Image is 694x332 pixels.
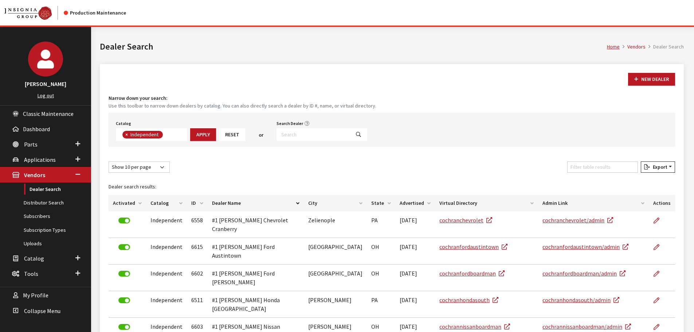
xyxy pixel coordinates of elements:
a: Log out [38,92,54,99]
caption: Dealer search results: [109,179,675,195]
td: [DATE] [395,291,435,318]
span: Applications [24,156,56,163]
a: cochranfordaustintown [439,243,507,250]
h1: Dealer Search [100,40,607,53]
td: PA [367,211,395,238]
button: Reset [219,128,246,141]
td: [PERSON_NAME] [304,291,367,318]
label: Deactivate Dealer [118,297,130,303]
td: Independent [146,291,187,318]
th: ID: activate to sort column ascending [187,195,207,211]
img: Catalog Maintenance [4,7,52,20]
a: cochrannissanboardman/admin [542,323,631,330]
input: Search [277,128,350,141]
small: Use this toolbar to narrow down dealers by catalog. You can also directly search a dealer by ID #... [109,102,675,110]
span: Classic Maintenance [23,110,74,117]
a: cochranhondasouth/admin [542,296,619,304]
label: Catalog [116,120,131,127]
th: Catalog: activate to sort column ascending [146,195,187,211]
a: cochranfordboardman [439,270,505,277]
h4: Narrow down your search: [109,94,675,102]
h3: [PERSON_NAME] [7,79,84,88]
td: #1 [PERSON_NAME] Honda [GEOGRAPHIC_DATA] [208,291,304,318]
td: 6558 [187,211,207,238]
li: Vendors [620,43,646,51]
label: Deactivate Dealer [118,271,130,277]
span: Vendors [24,172,45,179]
td: [DATE] [395,265,435,291]
input: Filter table results [567,161,638,173]
a: cochranfordboardman/admin [542,270,626,277]
th: Admin Link: activate to sort column ascending [538,195,648,211]
span: or [259,131,263,139]
li: Independent [122,131,163,138]
td: Independent [146,238,187,265]
span: Select [116,128,187,141]
td: Zelienople [304,211,367,238]
span: Parts [24,141,38,148]
span: × [125,131,128,138]
a: Insignia Group logo [4,6,64,20]
th: City: activate to sort column ascending [304,195,367,211]
li: Dealer Search [646,43,684,51]
th: State: activate to sort column ascending [367,195,395,211]
textarea: Search [165,132,169,138]
a: Edit Dealer [653,238,666,256]
span: Tools [24,270,38,277]
a: Edit Dealer [653,211,666,230]
th: Activated: activate to sort column ascending [109,195,146,211]
a: Home [607,43,620,50]
span: Independent [130,131,160,138]
th: Actions [649,195,675,211]
th: Dealer Name: activate to sort column descending [208,195,304,211]
span: Export [650,164,667,170]
button: Remove item [122,131,130,138]
td: #1 [PERSON_NAME] Ford Austintown [208,238,304,265]
a: Edit Dealer [653,291,666,309]
td: Independent [146,211,187,238]
td: [GEOGRAPHIC_DATA] [304,238,367,265]
td: OH [367,265,395,291]
td: 6615 [187,238,207,265]
span: Dashboard [23,125,50,133]
button: Apply [190,128,216,141]
div: Production Maintenance [64,9,126,17]
a: cochranfordaustintown/admin [542,243,628,250]
img: Brian Gulbrandson [28,42,63,77]
span: Collapse Menu [24,307,60,315]
td: PA [367,291,395,318]
a: cochranchevrolet/admin [542,216,613,224]
td: [GEOGRAPHIC_DATA] [304,265,367,291]
label: Deactivate Dealer [118,218,130,223]
label: Search Dealer [277,120,303,127]
span: My Profile [23,292,48,299]
a: cochranchevrolet [439,216,492,224]
td: 6511 [187,291,207,318]
td: #1 [PERSON_NAME] Chevrolet Cranberry [208,211,304,238]
td: Independent [146,265,187,291]
span: Catalog [24,255,44,262]
td: #1 [PERSON_NAME] Ford [PERSON_NAME] [208,265,304,291]
button: Search [350,128,367,141]
th: Virtual Directory: activate to sort column ascending [435,195,538,211]
a: cochranhondasouth [439,296,498,304]
td: [DATE] [395,238,435,265]
label: Deactivate Dealer [118,244,130,250]
button: Export [641,161,675,173]
td: 6602 [187,265,207,291]
button: New Dealer [628,73,675,86]
td: [DATE] [395,211,435,238]
label: Deactivate Dealer [118,324,130,330]
a: cochrannissanboardman [439,323,510,330]
th: Advertised: activate to sort column ascending [395,195,435,211]
a: Edit Dealer [653,265,666,283]
td: OH [367,238,395,265]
